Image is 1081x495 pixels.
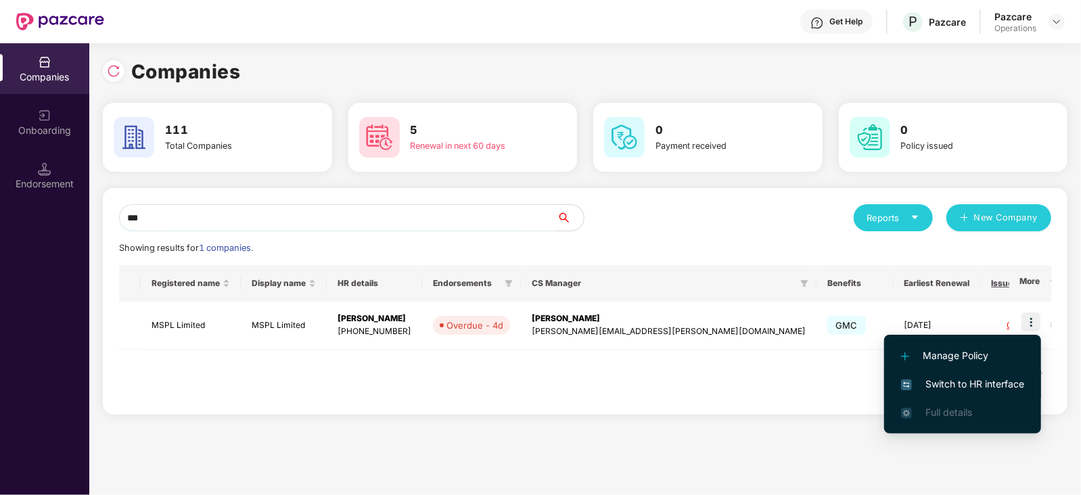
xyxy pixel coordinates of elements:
h3: 0 [655,122,772,139]
img: svg+xml;base64,PHN2ZyB3aWR0aD0iMjAiIGhlaWdodD0iMjAiIHZpZXdCb3g9IjAgMCAyMCAyMCIgZmlsbD0ibm9uZSIgeG... [38,109,51,122]
img: svg+xml;base64,PHN2ZyBpZD0iUmVsb2FkLTMyeDMyIiB4bWxucz0iaHR0cDovL3d3dy53My5vcmcvMjAwMC9zdmciIHdpZH... [107,64,120,78]
div: Pazcare [994,10,1036,23]
h3: 111 [165,122,281,139]
img: svg+xml;base64,PHN2ZyB4bWxucz0iaHR0cDovL3d3dy53My5vcmcvMjAwMC9zdmciIHdpZHRoPSI2MCIgaGVpZ2h0PSI2MC... [850,117,890,158]
div: Overdue - 4d [446,319,503,332]
div: [PHONE_NUMBER] [338,325,411,338]
img: svg+xml;base64,PHN2ZyBpZD0iSGVscC0zMngzMiIgeG1sbnM9Imh0dHA6Ly93d3cudzMub3JnLzIwMDAvc3ZnIiB3aWR0aD... [810,16,824,30]
span: Switch to HR interface [901,377,1024,392]
span: Endorsements [433,278,499,289]
div: 0 [992,319,1028,332]
span: Issues [992,278,1018,289]
span: Full details [925,406,972,418]
span: filter [800,279,808,287]
div: Total Companies [165,139,281,153]
th: Registered name [141,265,241,302]
span: Registered name [152,278,220,289]
span: search [556,212,584,223]
div: Operations [994,23,1036,34]
span: 1 companies. [199,243,253,253]
div: Reports [867,211,919,225]
span: filter [505,279,513,287]
h3: 5 [411,122,527,139]
th: More [1009,265,1051,302]
span: Display name [252,278,306,289]
img: svg+xml;base64,PHN2ZyB4bWxucz0iaHR0cDovL3d3dy53My5vcmcvMjAwMC9zdmciIHdpZHRoPSIxNiIgaGVpZ2h0PSIxNi... [901,379,912,390]
span: GMC [827,316,866,335]
td: MSPL Limited [241,302,327,350]
div: [PERSON_NAME] [338,312,411,325]
h1: Companies [131,57,241,87]
th: Issues [981,265,1039,302]
span: P [908,14,917,30]
th: HR details [327,265,422,302]
button: search [556,204,584,231]
span: filter [798,275,811,291]
div: [PERSON_NAME][EMAIL_ADDRESS][PERSON_NAME][DOMAIN_NAME] [532,325,806,338]
span: Manage Policy [901,348,1024,363]
span: Showing results for [119,243,253,253]
td: MSPL Limited [141,302,241,350]
span: plus [960,213,969,224]
span: CS Manager [532,278,795,289]
div: Pazcare [929,16,966,28]
div: Get Help [829,16,862,27]
div: [PERSON_NAME] [532,312,806,325]
img: svg+xml;base64,PHN2ZyB4bWxucz0iaHR0cDovL3d3dy53My5vcmcvMjAwMC9zdmciIHdpZHRoPSI2MCIgaGVpZ2h0PSI2MC... [114,117,154,158]
img: New Pazcare Logo [16,13,104,30]
img: svg+xml;base64,PHN2ZyB4bWxucz0iaHR0cDovL3d3dy53My5vcmcvMjAwMC9zdmciIHdpZHRoPSI2MCIgaGVpZ2h0PSI2MC... [604,117,645,158]
img: svg+xml;base64,PHN2ZyB4bWxucz0iaHR0cDovL3d3dy53My5vcmcvMjAwMC9zdmciIHdpZHRoPSIxNi4zNjMiIGhlaWdodD... [901,408,912,419]
span: filter [502,275,515,291]
img: svg+xml;base64,PHN2ZyBpZD0iRHJvcGRvd24tMzJ4MzIiIHhtbG5zPSJodHRwOi8vd3d3LnczLm9yZy8yMDAwL3N2ZyIgd2... [1051,16,1062,27]
img: svg+xml;base64,PHN2ZyB3aWR0aD0iMTQuNSIgaGVpZ2h0PSIxNC41IiB2aWV3Qm94PSIwIDAgMTYgMTYiIGZpbGw9Im5vbm... [38,162,51,176]
div: Policy issued [901,139,1017,153]
img: svg+xml;base64,PHN2ZyB4bWxucz0iaHR0cDovL3d3dy53My5vcmcvMjAwMC9zdmciIHdpZHRoPSI2MCIgaGVpZ2h0PSI2MC... [359,117,400,158]
h3: 0 [901,122,1017,139]
span: caret-down [911,213,919,222]
th: Display name [241,265,327,302]
img: icon [1021,312,1040,331]
span: New Company [974,211,1038,225]
button: plusNew Company [946,204,1051,231]
div: Renewal in next 60 days [411,139,527,153]
img: svg+xml;base64,PHN2ZyB4bWxucz0iaHR0cDovL3d3dy53My5vcmcvMjAwMC9zdmciIHdpZHRoPSIxMi4yMDEiIGhlaWdodD... [901,352,909,360]
th: Earliest Renewal [894,265,981,302]
th: Benefits [816,265,894,302]
img: svg+xml;base64,PHN2ZyBpZD0iQ29tcGFuaWVzIiB4bWxucz0iaHR0cDovL3d3dy53My5vcmcvMjAwMC9zdmciIHdpZHRoPS... [38,55,51,69]
div: Payment received [655,139,772,153]
td: [DATE] [894,302,981,350]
